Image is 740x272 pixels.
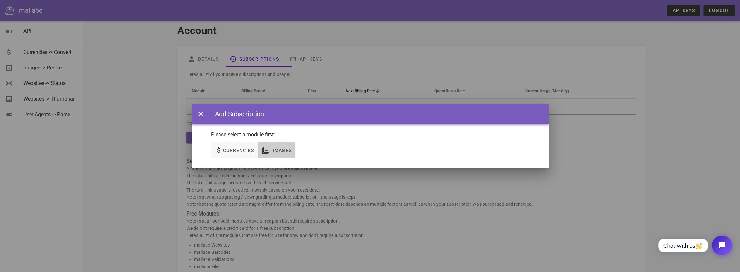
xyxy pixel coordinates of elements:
button: Images [258,142,295,158]
button: Currencies [211,142,258,158]
iframe: Tidio Chat [651,230,737,261]
span: Currencies [223,148,254,153]
span: Images [272,148,292,153]
p: Please select a module first: [211,131,529,139]
div: Add Subscription [208,109,264,119]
